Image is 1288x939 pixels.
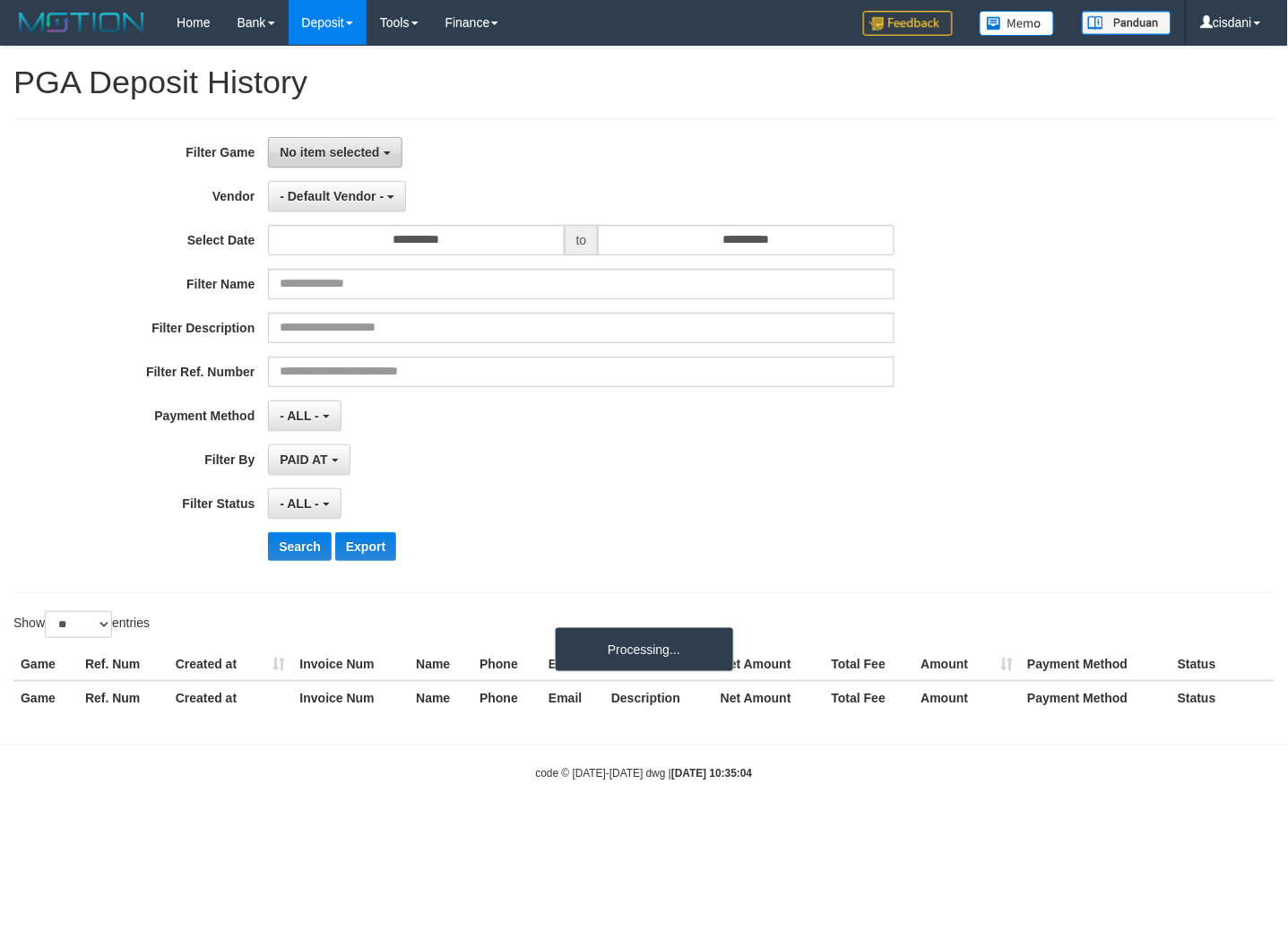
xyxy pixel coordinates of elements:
[280,189,384,203] span: - Default Vendor -
[45,611,112,638] select: Showentries
[268,137,402,168] button: No item selected
[1020,648,1171,681] th: Payment Method
[1171,648,1275,681] th: Status
[13,648,78,681] th: Game
[1020,681,1171,714] th: Payment Method
[13,9,150,36] img: MOTION_logo.png
[1082,11,1171,35] img: panduan.png
[671,767,752,780] strong: [DATE] 10:35:04
[335,532,396,561] button: Export
[1171,681,1275,714] th: Status
[268,488,341,519] button: - ALL -
[409,681,472,714] th: Name
[555,627,734,672] div: Processing...
[280,496,319,511] span: - ALL -
[713,681,825,714] th: Net Amount
[604,681,713,714] th: Description
[914,648,1021,681] th: Amount
[13,611,150,638] label: Show entries
[280,145,379,159] span: No item selected
[280,452,327,467] span: PAID AT
[825,681,914,714] th: Total Fee
[78,648,169,681] th: Ref. Num
[169,648,293,681] th: Created at
[565,225,599,255] span: to
[472,648,541,681] th: Phone
[78,681,169,714] th: Ref. Num
[980,11,1055,36] img: Button%20Memo.svg
[914,681,1021,714] th: Amount
[268,181,406,211] button: - Default Vendor -
[268,444,350,475] button: PAID AT
[268,401,341,431] button: - ALL -
[536,767,753,780] small: code © [DATE]-[DATE] dwg |
[13,65,1275,100] h1: PGA Deposit History
[863,11,953,36] img: Feedback.jpg
[825,648,914,681] th: Total Fee
[713,648,825,681] th: Net Amount
[541,648,604,681] th: Email
[169,681,293,714] th: Created at
[280,409,319,423] span: - ALL -
[13,681,78,714] th: Game
[409,648,472,681] th: Name
[472,681,541,714] th: Phone
[541,681,604,714] th: Email
[268,532,332,561] button: Search
[293,648,410,681] th: Invoice Num
[293,681,410,714] th: Invoice Num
